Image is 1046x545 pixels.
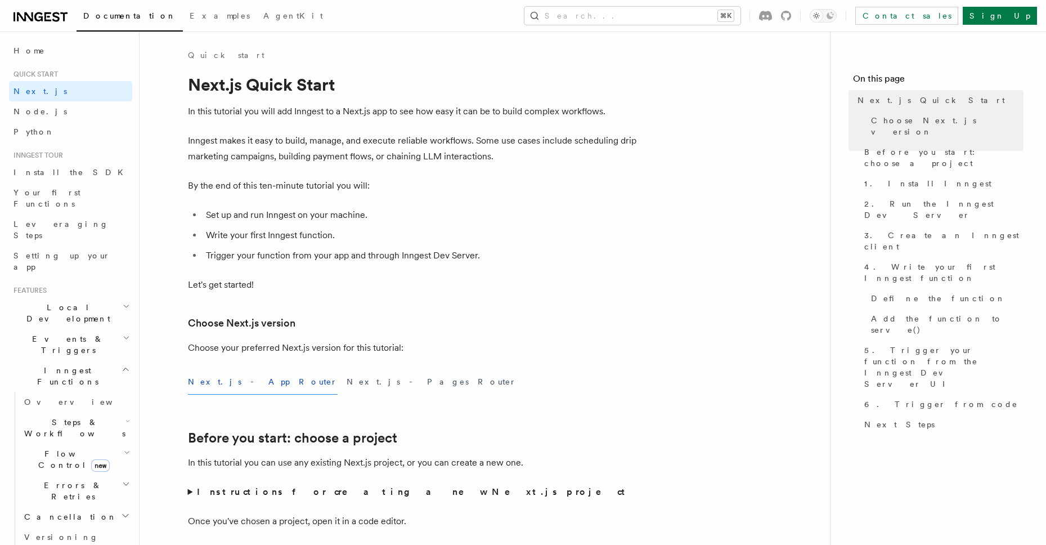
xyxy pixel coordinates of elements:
button: Cancellation [20,507,132,527]
button: Inngest Functions [9,360,132,392]
a: Next Steps [860,414,1023,435]
p: Choose your preferred Next.js version for this tutorial: [188,340,638,356]
a: Home [9,41,132,61]
a: Python [9,122,132,142]
span: Cancellation [20,511,117,522]
strong: Instructions for creating a new Next.js project [197,486,630,497]
span: Versioning [24,533,98,542]
li: Set up and run Inngest on your machine. [203,207,638,223]
button: Next.js - Pages Router [347,369,517,395]
span: Choose Next.js version [871,115,1023,137]
a: Define the function [867,288,1023,309]
a: Install the SDK [9,162,132,182]
p: By the end of this ten-minute tutorial you will: [188,178,638,194]
a: AgentKit [257,3,330,30]
p: In this tutorial you will add Inngest to a Next.js app to see how easy it can be to build complex... [188,104,638,119]
a: Choose Next.js version [188,315,295,331]
p: Inngest makes it easy to build, manage, and execute reliable workflows. Some use cases include sc... [188,133,638,164]
span: Events & Triggers [9,333,123,356]
span: Local Development [9,302,123,324]
span: Add the function to serve() [871,313,1023,336]
span: 2. Run the Inngest Dev Server [864,198,1023,221]
a: Your first Functions [9,182,132,214]
span: Define the function [871,293,1005,304]
p: In this tutorial you can use any existing Next.js project, or you can create a new one. [188,455,638,471]
a: Documentation [77,3,183,32]
span: Your first Functions [14,188,80,208]
button: Flow Controlnew [20,444,132,475]
span: Python [14,127,55,136]
span: Home [14,45,45,56]
a: Next.js [9,81,132,101]
span: Inngest tour [9,151,63,160]
a: Node.js [9,101,132,122]
span: AgentKit [263,11,323,20]
p: Let's get started! [188,277,638,293]
li: Write your first Inngest function. [203,227,638,243]
h1: Next.js Quick Start [188,74,638,95]
button: Local Development [9,297,132,329]
span: Errors & Retries [20,480,122,502]
a: Examples [183,3,257,30]
kbd: ⌘K [718,10,734,21]
span: 6. Trigger from code [864,399,1018,410]
span: 3. Create an Inngest client [864,230,1023,252]
span: Examples [190,11,250,20]
a: Quick start [188,50,264,61]
a: Setting up your app [9,245,132,277]
summary: Instructions for creating a new Next.js project [188,484,638,500]
a: 2. Run the Inngest Dev Server [860,194,1023,225]
span: Next.js Quick Start [858,95,1005,106]
span: 4. Write your first Inngest function [864,261,1023,284]
span: Flow Control [20,448,124,471]
span: new [91,459,110,472]
button: Search...⌘K [524,7,740,25]
span: 5. Trigger your function from the Inngest Dev Server UI [864,345,1023,390]
span: Quick start [9,70,58,79]
span: Setting up your app [14,251,110,271]
span: Leveraging Steps [14,220,109,240]
a: Add the function to serve() [867,309,1023,340]
a: Sign Up [963,7,1037,25]
a: 1. Install Inngest [860,173,1023,194]
button: Events & Triggers [9,329,132,360]
a: Choose Next.js version [867,110,1023,142]
span: Install the SDK [14,168,130,177]
span: Next.js [14,87,67,96]
button: Errors & Retries [20,475,132,507]
a: 6. Trigger from code [860,394,1023,414]
span: Steps & Workflows [20,417,125,439]
a: Leveraging Steps [9,214,132,245]
a: Before you start: choose a project [188,430,397,446]
a: Next.js Quick Start [853,90,1023,110]
span: Node.js [14,107,67,116]
li: Trigger your function from your app and through Inngest Dev Server. [203,248,638,263]
a: Overview [20,392,132,412]
a: 5. Trigger your function from the Inngest Dev Server UI [860,340,1023,394]
h4: On this page [853,72,1023,90]
button: Toggle dark mode [810,9,837,23]
button: Next.js - App Router [188,369,338,395]
span: Features [9,286,47,295]
span: Next Steps [864,419,935,430]
span: Documentation [83,11,176,20]
p: Once you've chosen a project, open it in a code editor. [188,513,638,529]
a: 3. Create an Inngest client [860,225,1023,257]
span: Inngest Functions [9,365,122,387]
button: Steps & Workflows [20,412,132,444]
span: Before you start: choose a project [864,146,1023,169]
a: 4. Write your first Inngest function [860,257,1023,288]
a: Before you start: choose a project [860,142,1023,173]
span: 1. Install Inngest [864,178,991,189]
span: Overview [24,397,140,406]
a: Contact sales [855,7,958,25]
